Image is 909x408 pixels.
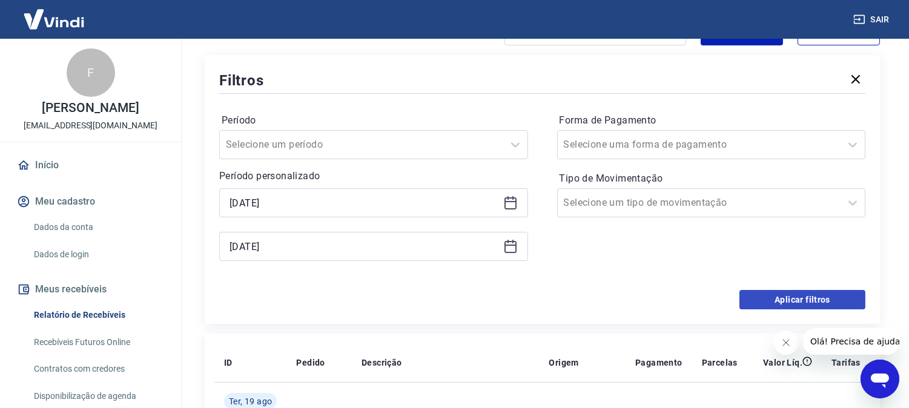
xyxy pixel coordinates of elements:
img: Vindi [15,1,93,38]
p: [EMAIL_ADDRESS][DOMAIN_NAME] [24,119,157,132]
p: Descrição [362,357,402,369]
a: Relatório de Recebíveis [29,303,167,327]
a: Dados de login [29,242,167,267]
button: Meu cadastro [15,188,167,215]
a: Início [15,152,167,179]
span: Olá! Precisa de ajuda? [7,8,102,18]
span: Ter, 19 ago [229,395,272,407]
p: Tarifas [831,357,861,369]
input: Data inicial [230,194,498,212]
p: Pagamento [635,357,683,369]
p: Parcelas [702,357,738,369]
p: Período personalizado [219,169,528,183]
button: Aplicar filtros [739,290,865,309]
button: Meus recebíveis [15,276,167,303]
label: Forma de Pagamento [560,113,864,128]
label: Tipo de Movimentação [560,171,864,186]
a: Dados da conta [29,215,167,240]
label: Período [222,113,526,128]
a: Recebíveis Futuros Online [29,330,167,355]
p: [PERSON_NAME] [42,102,139,114]
div: F [67,48,115,97]
p: Origem [549,357,578,369]
iframe: Botão para abrir a janela de mensagens [861,360,899,398]
input: Data final [230,237,498,255]
p: ID [224,357,233,369]
iframe: Fechar mensagem [774,331,798,355]
h5: Filtros [219,71,264,90]
a: Contratos com credores [29,357,167,381]
iframe: Mensagem da empresa [803,328,899,355]
p: Valor Líq. [763,357,802,369]
button: Sair [851,8,894,31]
p: Pedido [296,357,325,369]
